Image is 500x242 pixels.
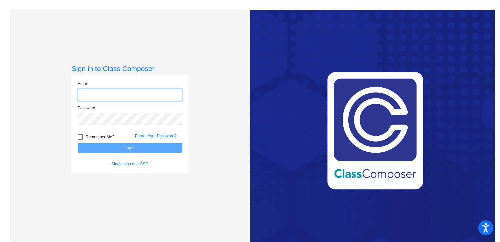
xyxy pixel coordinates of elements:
[78,81,88,87] label: Email
[111,162,148,166] a: Single sign on - SSO
[86,133,114,141] span: Remember Me?
[78,105,95,111] label: Password
[78,143,182,153] button: Log In
[135,134,177,138] a: Forgot Your Password?
[72,64,188,73] h3: Sign in to Class Composer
